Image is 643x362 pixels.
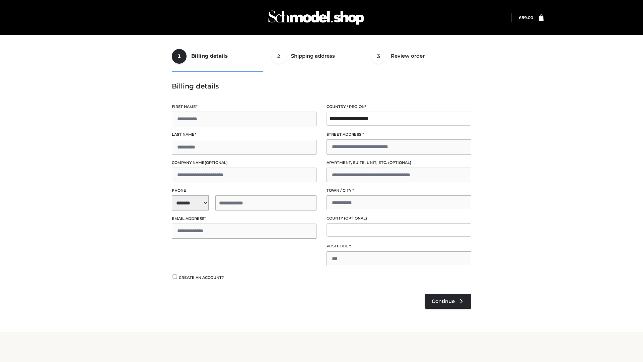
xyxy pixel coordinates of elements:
[172,82,471,90] h3: Billing details
[266,4,366,31] img: Schmodel Admin 964
[172,187,316,194] label: Phone
[432,298,455,304] span: Continue
[519,15,533,20] a: £89.00
[172,275,178,279] input: Create an account?
[519,15,533,20] bdi: 89.00
[172,160,316,166] label: Company name
[388,160,411,165] span: (optional)
[425,294,471,309] a: Continue
[327,131,471,138] label: Street address
[327,215,471,222] label: County
[327,104,471,110] label: Country / Region
[327,160,471,166] label: Apartment, suite, unit, etc.
[179,275,224,280] span: Create an account?
[519,15,521,20] span: £
[327,187,471,194] label: Town / City
[205,160,228,165] span: (optional)
[172,216,316,222] label: Email address
[172,131,316,138] label: Last name
[344,216,367,221] span: (optional)
[172,104,316,110] label: First name
[327,243,471,249] label: Postcode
